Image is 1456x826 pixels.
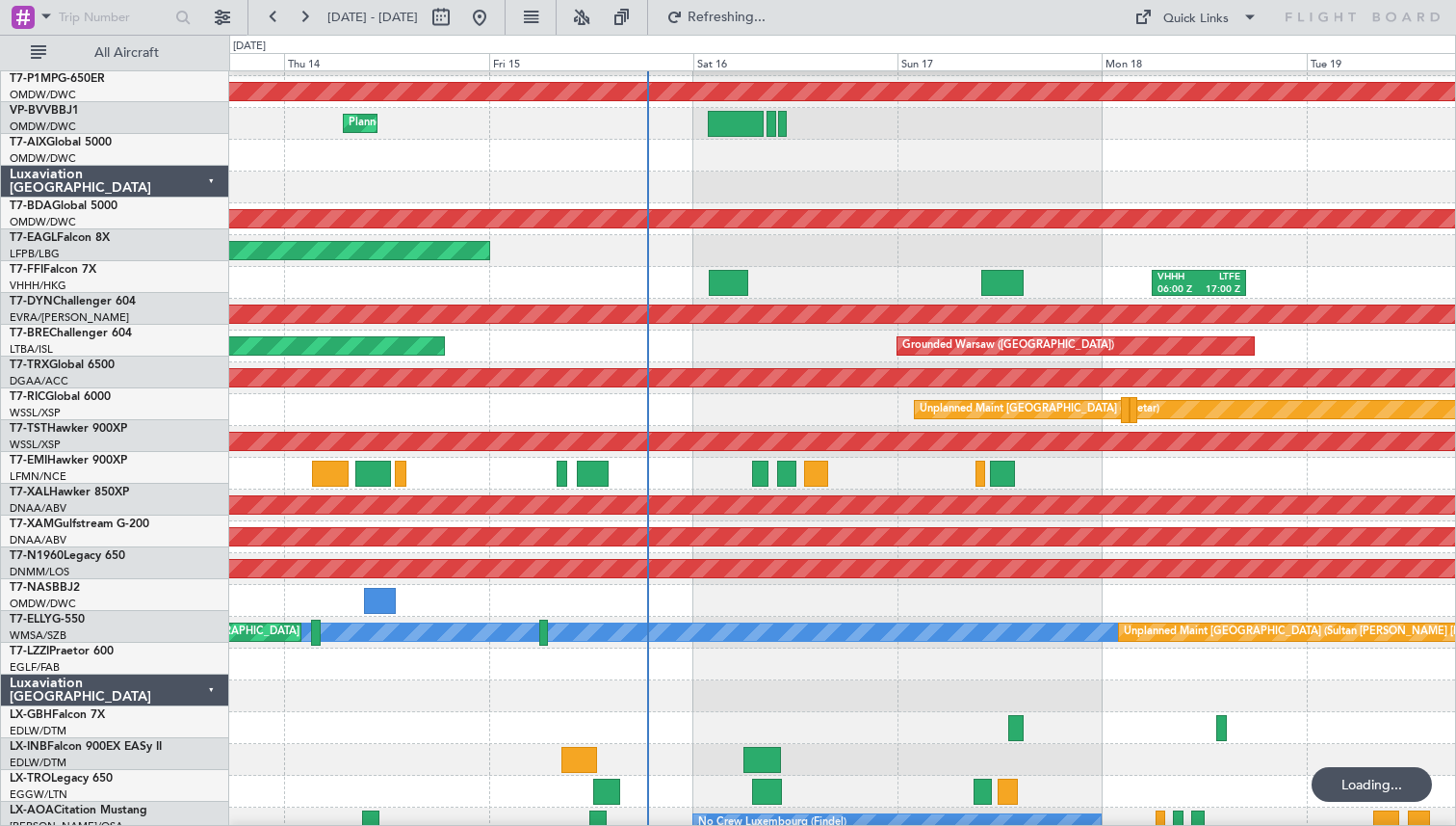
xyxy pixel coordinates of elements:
span: LX-INB [10,741,47,753]
a: EGLF/FAB [10,660,60,675]
a: EGGW/LTN [10,787,67,802]
input: Trip Number [59,3,169,32]
span: LX-TRO [10,773,51,785]
div: Sun 17 [897,53,1102,70]
a: T7-AIXGlobal 5000 [10,137,112,148]
a: T7-XALHawker 850XP [10,487,129,498]
span: T7-LZZI [10,646,49,657]
a: DNMM/LOS [10,565,69,579]
div: 06:00 Z [1157,283,1199,297]
span: T7-DYN [10,296,53,307]
a: T7-BDAGlobal 5000 [10,200,117,212]
span: T7-AIX [10,137,46,148]
span: All Aircraft [50,46,203,60]
a: WSSL/XSP [10,438,61,452]
a: EVRA/[PERSON_NAME] [10,310,129,325]
span: T7-BDA [10,200,52,212]
div: Grounded Warsaw ([GEOGRAPHIC_DATA]) [902,332,1114,360]
a: T7-TSTHawker 900XP [10,423,127,435]
button: All Aircraft [21,38,209,68]
a: VHHH/HKG [10,279,66,293]
a: T7-ELLYG-550 [10,614,85,626]
div: Loading... [1312,767,1432,802]
a: LX-TROLegacy 650 [10,773,113,785]
div: Fri 15 [489,53,693,70]
a: T7-DYNChallenger 604 [10,296,136,307]
a: WSSL/XSP [10,406,61,420]
button: Quick Links [1125,2,1267,33]
a: EDLW/DTM [10,724,66,738]
div: Unplanned Maint [GEOGRAPHIC_DATA] (Seletar) [920,395,1159,424]
a: T7-TRXGlobal 6500 [10,360,115,371]
a: T7-EMIHawker 900XP [10,455,127,466]
a: OMDW/DWC [10,597,76,611]
a: T7-FFIFalcon 7X [10,264,96,276]
a: T7-EAGLFalcon 8X [10,232,110,244]
span: T7-BRE [10,328,49,339]
span: T7-P1MP [10,73,58,85]
a: VP-BVVBBJ1 [10,105,79,117]
div: 17:00 Z [1199,283,1240,297]
a: T7-XAMGulfstream G-200 [10,519,149,530]
a: LX-GBHFalcon 7X [10,709,105,721]
div: VHHH [1157,271,1199,284]
span: T7-NAS [10,582,52,594]
a: LFMN/NCE [10,469,66,484]
div: Mon 18 [1102,53,1306,70]
a: EDLW/DTM [10,756,66,770]
span: T7-EAGL [10,232,57,244]
span: T7-TST [10,423,47,435]
div: LTFE [1199,271,1240,284]
a: OMDW/DWC [10,151,76,166]
a: OMDW/DWC [10,120,76,134]
span: LX-AOA [10,805,54,816]
a: LFPB/LBG [10,247,60,261]
div: Sat 16 [693,53,897,70]
a: T7-NASBBJ2 [10,582,80,594]
a: DNAA/ABV [10,533,66,547]
span: Refreshing... [687,11,767,24]
a: T7-N1960Legacy 650 [10,550,125,562]
span: T7-FFI [10,264,43,276]
span: T7-XAL [10,487,49,498]
a: T7-RICGlobal 6000 [10,391,111,403]
a: LX-INBFalcon 900EX EASy II [10,741,162,753]
div: Quick Links [1163,10,1229,29]
a: T7-LZZIPraetor 600 [10,646,114,657]
a: T7-BREChallenger 604 [10,328,132,339]
a: T7-P1MPG-650ER [10,73,105,85]
span: T7-RIC [10,391,45,403]
a: OMDW/DWC [10,88,76,102]
div: Planned Maint Dubai (Al Maktoum Intl) [349,109,538,138]
a: OMDW/DWC [10,215,76,229]
span: T7-N1960 [10,550,64,562]
span: VP-BVV [10,105,51,117]
button: Refreshing... [658,2,773,33]
span: T7-ELLY [10,614,52,626]
a: DNAA/ABV [10,501,66,516]
span: [DATE] - [DATE] [327,9,418,26]
span: T7-EMI [10,455,47,466]
div: [DATE] [233,39,266,55]
span: LX-GBH [10,709,52,721]
a: WMSA/SZB [10,628,66,643]
a: DGAA/ACC [10,374,68,388]
a: LX-AOACitation Mustang [10,805,147,816]
span: T7-XAM [10,519,54,530]
div: Thu 14 [284,53,488,70]
span: T7-TRX [10,360,49,371]
a: LTBA/ISL [10,342,53,357]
